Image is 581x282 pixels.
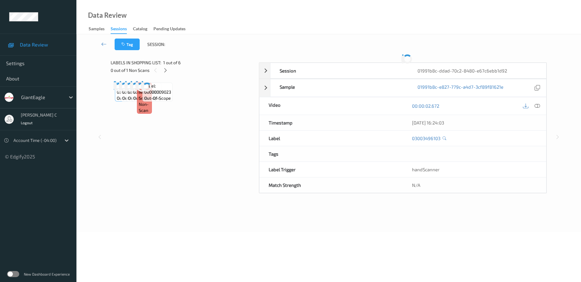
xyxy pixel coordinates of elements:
[89,26,105,33] div: Samples
[111,60,161,66] span: Labels in shopping list:
[163,60,181,66] span: 1 out of 6
[139,83,150,101] span: Label: Non-Scan
[133,25,153,33] a: Catalog
[133,95,160,101] span: out-of-scope
[259,177,403,193] div: Match Strength
[133,26,147,33] div: Catalog
[403,162,546,177] div: handScanner
[139,101,150,113] span: non-scan
[412,120,537,126] div: [DATE] 16:24:03
[270,63,408,78] div: Session
[111,26,127,34] div: Sessions
[412,135,440,141] a: 03003496103
[259,79,546,97] div: Sample01991b8c-e827-779c-a4d7-3cf89f81621e
[111,25,133,34] a: Sessions
[153,25,192,33] a: Pending Updates
[89,25,111,33] a: Samples
[153,26,186,33] div: Pending Updates
[259,146,403,161] div: Tags
[144,95,171,101] span: out-of-scope
[128,95,155,101] span: out-of-scope
[111,66,255,74] div: 0 out of 1 Non Scans
[403,177,546,193] div: N/A
[117,95,143,101] span: out-of-scope
[259,131,403,146] div: Label
[408,63,546,78] div: 01991b8c-ddad-70c2-8480-e67c6ebb1d92
[144,83,171,95] span: Label: 00000009023
[417,84,503,92] a: 01991b8c-e827-779c-a4d7-3cf89f81621e
[412,103,439,109] a: 00:00:02.672
[122,95,149,101] span: out-of-scope
[259,97,403,115] div: Video
[259,63,546,79] div: Session01991b8c-ddad-70c2-8480-e67c6ebb1d92
[270,79,408,97] div: Sample
[147,41,165,47] span: Session:
[259,115,403,130] div: Timestamp
[88,12,127,18] div: Data Review
[259,162,403,177] div: Label Trigger
[115,39,140,50] button: Tag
